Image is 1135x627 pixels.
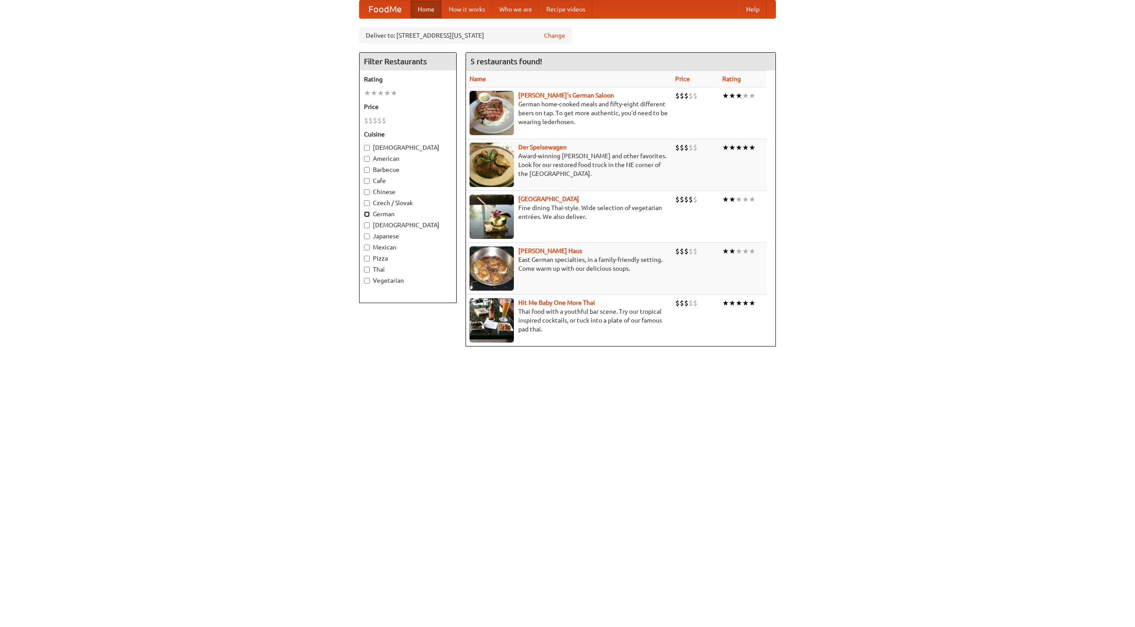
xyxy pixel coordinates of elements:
input: [DEMOGRAPHIC_DATA] [364,145,370,151]
li: $ [684,298,689,308]
li: ★ [729,246,736,256]
li: $ [680,91,684,101]
li: $ [373,116,377,125]
input: [DEMOGRAPHIC_DATA] [364,222,370,228]
input: Japanese [364,234,370,239]
input: Czech / Slovak [364,200,370,206]
li: $ [675,195,680,204]
li: ★ [742,246,749,256]
img: babythai.jpg [470,298,514,343]
li: ★ [391,88,397,98]
li: $ [693,91,697,101]
li: $ [377,116,382,125]
input: German [364,211,370,217]
li: ★ [371,88,377,98]
li: $ [689,195,693,204]
li: ★ [729,195,736,204]
h5: Rating [364,75,452,84]
img: satay.jpg [470,195,514,239]
li: ★ [742,298,749,308]
input: Barbecue [364,167,370,173]
li: $ [684,246,689,256]
li: $ [675,143,680,152]
li: $ [680,143,684,152]
input: Pizza [364,256,370,261]
li: $ [689,91,693,101]
li: ★ [742,91,749,101]
a: Name [470,75,486,82]
li: ★ [749,91,755,101]
label: [DEMOGRAPHIC_DATA] [364,143,452,152]
li: $ [680,298,684,308]
li: $ [693,143,697,152]
img: esthers.jpg [470,91,514,135]
label: American [364,154,452,163]
li: $ [368,116,373,125]
p: Award-winning [PERSON_NAME] and other favorites. Look for our restored food truck in the NE corne... [470,152,668,178]
li: ★ [722,298,729,308]
li: $ [675,298,680,308]
li: ★ [749,298,755,308]
li: $ [689,298,693,308]
li: ★ [722,195,729,204]
b: Der Speisewagen [518,144,567,151]
a: FoodMe [360,0,411,18]
li: ★ [749,195,755,204]
li: ★ [377,88,384,98]
li: ★ [722,246,729,256]
li: ★ [736,143,742,152]
h5: Cuisine [364,130,452,139]
a: Help [739,0,767,18]
a: Who we are [492,0,539,18]
li: $ [680,195,684,204]
li: ★ [749,143,755,152]
a: Home [411,0,442,18]
li: $ [680,246,684,256]
li: ★ [364,88,371,98]
li: ★ [736,195,742,204]
a: Recipe videos [539,0,592,18]
label: Barbecue [364,165,452,174]
li: ★ [729,143,736,152]
li: $ [693,195,697,204]
a: Price [675,75,690,82]
li: $ [684,91,689,101]
a: Rating [722,75,741,82]
p: Fine dining Thai-style. Wide selection of vegetarian entrées. We also deliver. [470,203,668,221]
a: [GEOGRAPHIC_DATA] [518,195,579,203]
h5: Price [364,102,452,111]
label: Pizza [364,254,452,263]
li: $ [684,143,689,152]
img: speisewagen.jpg [470,143,514,187]
label: [DEMOGRAPHIC_DATA] [364,221,452,230]
li: ★ [722,143,729,152]
li: $ [689,143,693,152]
h4: Filter Restaurants [360,53,456,70]
li: ★ [749,246,755,256]
label: Japanese [364,232,452,241]
label: Chinese [364,187,452,196]
li: $ [693,246,697,256]
li: $ [675,91,680,101]
a: How it works [442,0,492,18]
p: Thai food with a youthful bar scene. Try our tropical inspired cocktails, or tuck into a plate of... [470,307,668,334]
li: $ [689,246,693,256]
li: ★ [742,143,749,152]
li: ★ [384,88,391,98]
input: Vegetarian [364,278,370,284]
a: Hit Me Baby One More Thai [518,299,595,306]
li: $ [675,246,680,256]
li: ★ [729,91,736,101]
label: Cafe [364,176,452,185]
li: ★ [742,195,749,204]
label: German [364,210,452,218]
img: kohlhaus.jpg [470,246,514,291]
li: $ [693,298,697,308]
label: Vegetarian [364,276,452,285]
input: Thai [364,267,370,273]
a: [PERSON_NAME]'s German Saloon [518,92,614,99]
li: $ [684,195,689,204]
